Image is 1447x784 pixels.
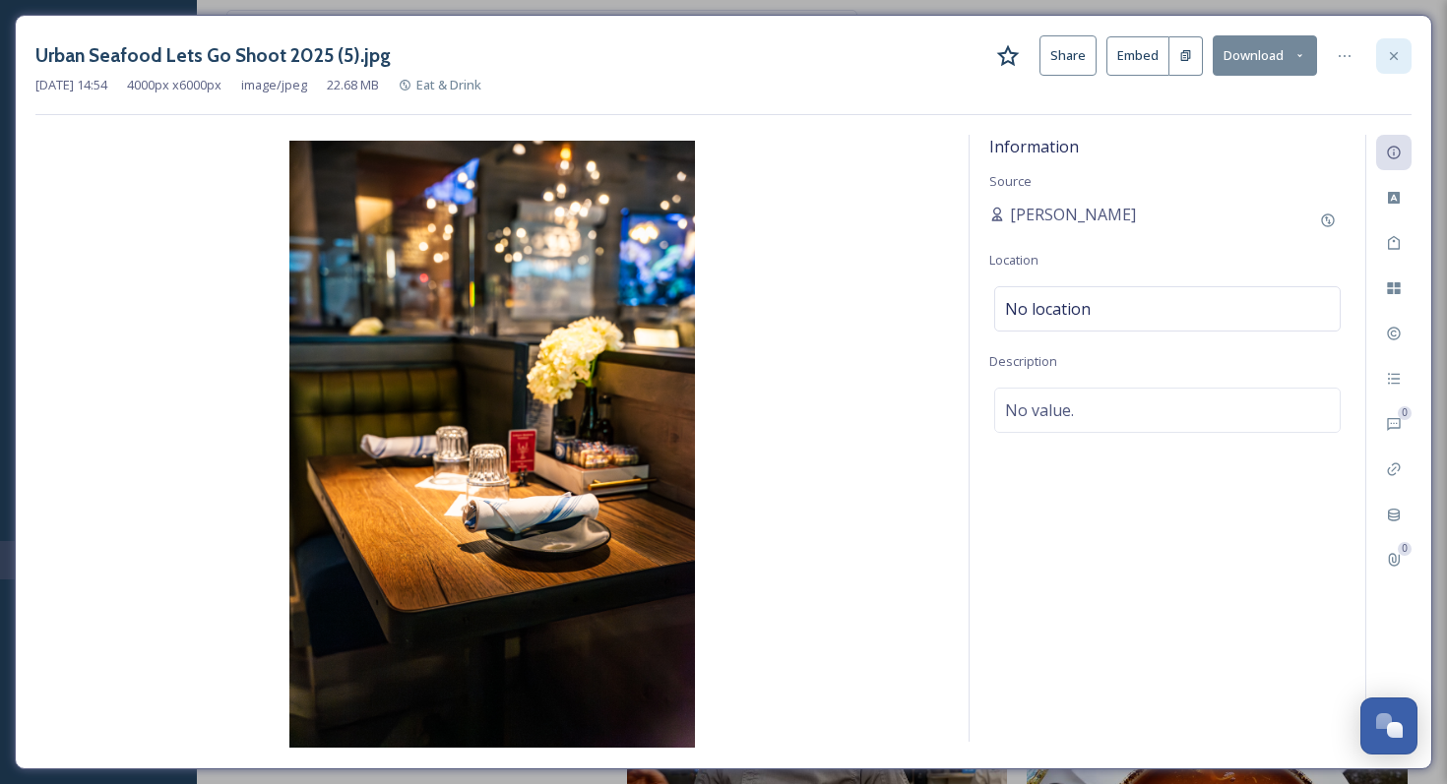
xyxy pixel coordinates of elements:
span: Information [989,136,1079,157]
button: Open Chat [1360,697,1417,754]
div: 0 [1398,542,1412,556]
span: image/jpeg [241,76,307,94]
button: Embed [1106,36,1169,76]
button: Download [1213,35,1317,76]
span: [PERSON_NAME] [1010,203,1136,226]
span: [DATE] 14:54 [35,76,107,94]
span: Description [989,352,1057,370]
span: Location [989,251,1038,269]
span: 22.68 MB [327,76,379,94]
div: 0 [1398,406,1412,420]
button: Share [1039,35,1097,76]
h3: Urban Seafood Lets Go Shoot 2025 (5).jpg [35,41,391,70]
span: Eat & Drink [416,76,481,93]
span: No location [1005,297,1091,321]
span: Source [989,172,1032,190]
span: 4000 px x 6000 px [127,76,221,94]
span: No value. [1005,398,1074,422]
img: Urban%20Seafood%20Lets%20Go%20Shoot%202025%20(5).jpg [35,141,949,748]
